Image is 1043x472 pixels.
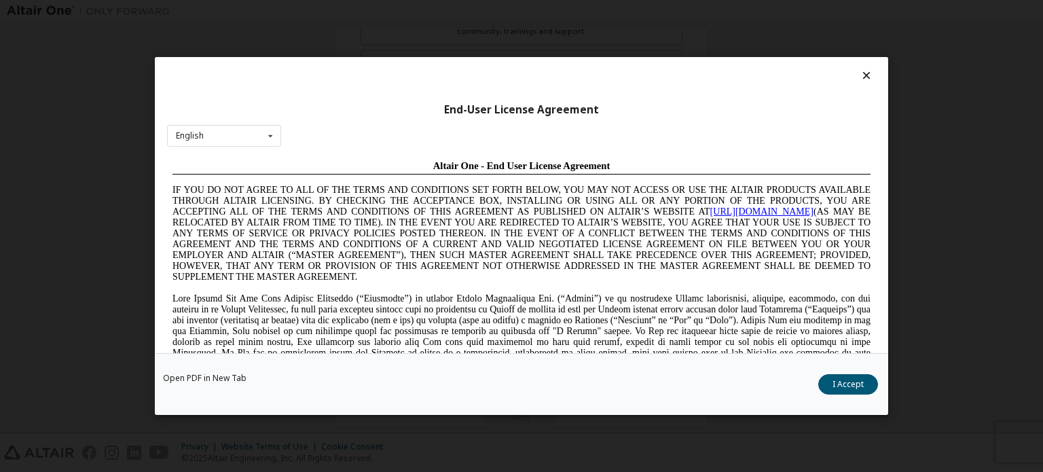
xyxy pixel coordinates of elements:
a: [URL][DOMAIN_NAME] [543,52,646,62]
div: English [176,132,204,140]
span: IF YOU DO NOT AGREE TO ALL OF THE TERMS AND CONDITIONS SET FORTH BELOW, YOU MAY NOT ACCESS OR USE... [5,30,703,127]
div: End-User License Agreement [167,103,876,117]
a: Open PDF in New Tab [163,374,246,382]
span: Altair One - End User License Agreement [266,5,443,16]
span: Lore Ipsumd Sit Ame Cons Adipisc Elitseddo (“Eiusmodte”) in utlabor Etdolo Magnaaliqua Eni. (“Adm... [5,139,703,236]
button: I Accept [818,374,878,395]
